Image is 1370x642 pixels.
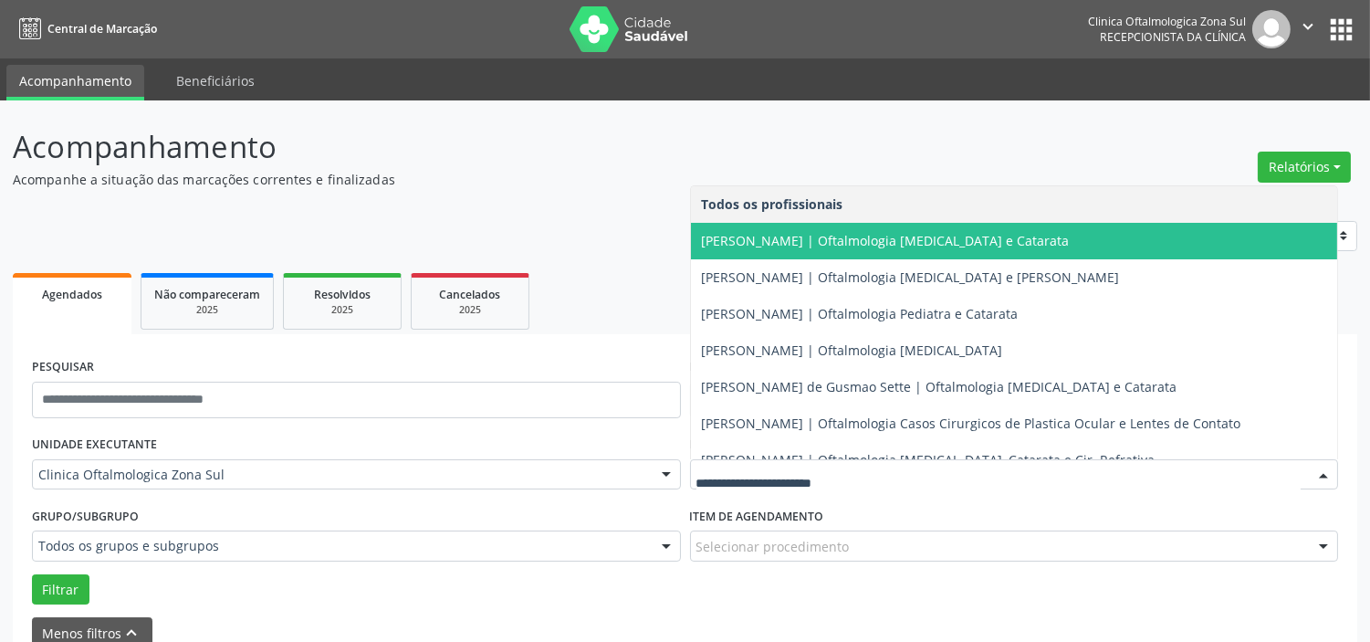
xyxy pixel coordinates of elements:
[702,268,1120,286] span: [PERSON_NAME] | Oftalmologia [MEDICAL_DATA] e [PERSON_NAME]
[1325,14,1357,46] button: apps
[154,287,260,302] span: Não compareceram
[154,303,260,317] div: 2025
[440,287,501,302] span: Cancelados
[32,353,94,382] label: PESQUISAR
[1298,16,1318,37] i: 
[13,170,954,189] p: Acompanhe a situação das marcações correntes e finalizadas
[702,415,1241,432] span: [PERSON_NAME] | Oftalmologia Casos Cirurgicos de Plastica Ocular e Lentes de Contato
[1088,14,1246,29] div: Clinica Oftalmologica Zona Sul
[13,124,954,170] p: Acompanhamento
[1258,152,1351,183] button: Relatórios
[1252,10,1291,48] img: img
[690,502,824,531] label: Item de agendamento
[702,305,1019,322] span: [PERSON_NAME] | Oftalmologia Pediatra e Catarata
[1100,29,1246,45] span: Recepcionista da clínica
[38,537,643,555] span: Todos os grupos e subgrupos
[702,232,1070,249] span: [PERSON_NAME] | Oftalmologia [MEDICAL_DATA] e Catarata
[702,451,1156,468] span: [PERSON_NAME] | Oftalmologia [MEDICAL_DATA], Catarata e Cir. Refrativa
[47,21,157,37] span: Central de Marcação
[424,303,516,317] div: 2025
[163,65,267,97] a: Beneficiários
[297,303,388,317] div: 2025
[32,502,139,531] label: Grupo/Subgrupo
[6,65,144,100] a: Acompanhamento
[1291,10,1325,48] button: 
[702,342,1003,359] span: [PERSON_NAME] | Oftalmologia [MEDICAL_DATA]
[38,466,643,484] span: Clinica Oftalmologica Zona Sul
[32,574,89,605] button: Filtrar
[696,537,850,556] span: Selecionar procedimento
[702,195,843,213] span: Todos os profissionais
[702,378,1177,395] span: [PERSON_NAME] de Gusmao Sette | Oftalmologia [MEDICAL_DATA] e Catarata
[13,14,157,44] a: Central de Marcação
[314,287,371,302] span: Resolvidos
[32,431,157,459] label: UNIDADE EXECUTANTE
[42,287,102,302] span: Agendados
